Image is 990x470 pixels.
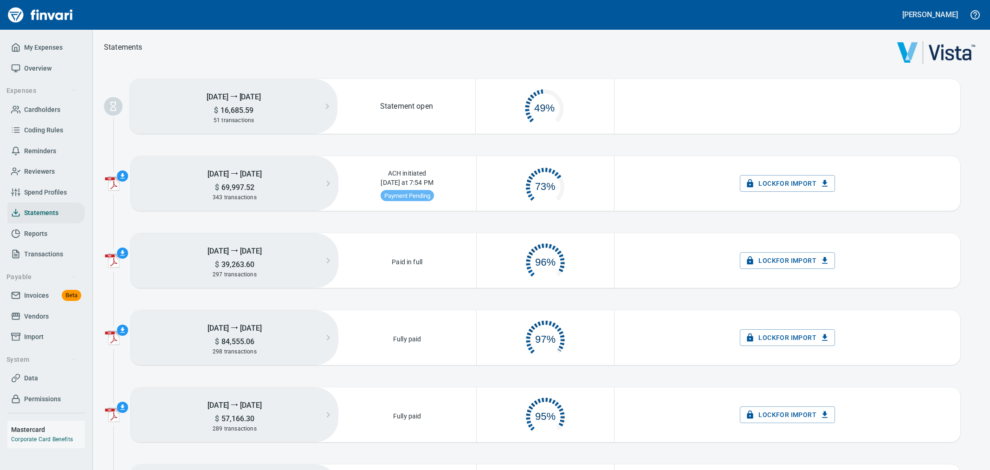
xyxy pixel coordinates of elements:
span: 84,555.06 [219,337,254,346]
h5: [DATE] ⭢ [DATE] [131,319,338,337]
button: 49% [476,79,614,133]
span: $ [215,337,219,346]
span: 343 transactions [213,194,257,201]
button: Lockfor Import [740,329,835,346]
span: Vendors [24,311,49,322]
p: Statement open [380,101,433,112]
span: Import [24,331,44,343]
span: 51 transactions [214,117,254,124]
button: Lockfor Import [740,252,835,269]
a: Reviewers [7,161,85,182]
span: 69,997.52 [219,183,254,192]
h6: Mastercard [11,424,85,435]
span: Permissions [24,393,61,405]
span: 297 transactions [213,271,257,278]
a: Cardholders [7,99,85,120]
span: Transactions [24,248,63,260]
button: [DATE] ⭢ [DATE]$57,166.30289 transactions [131,387,338,442]
span: Payable [6,271,77,283]
img: adobe-pdf-icon.png [105,407,120,422]
span: 298 transactions [213,348,257,355]
span: Data [24,372,38,384]
h5: [DATE] ⭢ [DATE] [131,396,338,414]
span: Invoices [24,290,49,301]
div: 25 of 51 complete. Click to open reminders. [476,79,614,133]
span: 57,166.30 [219,414,254,423]
button: Lockfor Import [740,406,835,424]
span: Reminders [24,145,56,157]
span: Payment Pending [381,192,434,199]
span: 16,685.59 [218,106,253,115]
span: 289 transactions [213,425,257,432]
span: Spend Profiles [24,187,67,198]
img: vista.png [897,41,975,64]
span: Reports [24,228,47,240]
span: Lock for Import [747,409,828,421]
span: Expenses [6,85,77,97]
span: Lock for Import [747,255,828,267]
button: [DATE] ⭢ [DATE]$39,263.60297 transactions [131,233,338,288]
button: [DATE] ⭢ [DATE]$84,555.06298 transactions [131,310,338,365]
a: Permissions [7,389,85,410]
span: System [6,354,77,366]
a: Vendors [7,306,85,327]
span: My Expenses [24,42,63,53]
a: InvoicesBeta [7,285,85,306]
a: Overview [7,58,85,79]
h5: [DATE] ⭢ [DATE] [130,87,337,105]
a: Import [7,326,85,347]
p: Fully paid [390,332,424,344]
span: 39,263.60 [219,260,254,269]
span: $ [215,260,219,269]
span: Statements [24,207,58,219]
button: Lockfor Import [740,175,835,192]
button: 95% [477,388,615,442]
span: Coding Rules [24,124,63,136]
button: System [3,351,80,368]
img: adobe-pdf-icon.png [105,330,120,345]
div: 274 of 289 complete. Click to open reminders. [477,388,615,442]
span: Beta [62,290,81,301]
button: Expenses [3,82,80,99]
h5: [DATE] ⭢ [DATE] [131,242,338,260]
p: Fully paid [390,409,424,421]
p: [DATE] at 7:54 PM [378,178,436,190]
div: 289 of 298 complete. Click to open reminders. [477,311,615,365]
span: Overview [24,63,52,74]
p: Statements [104,42,142,53]
a: Spend Profiles [7,182,85,203]
a: My Expenses [7,37,85,58]
a: Statements [7,202,85,223]
span: Reviewers [24,166,55,177]
button: [DATE] ⭢ [DATE]$16,685.5951 transactions [130,79,337,134]
button: 97% [477,311,615,365]
a: Reminders [7,141,85,162]
button: 96% [477,234,615,287]
h5: [PERSON_NAME] [902,10,958,20]
h5: [DATE] ⭢ [DATE] [131,164,338,183]
a: Reports [7,223,85,244]
p: Paid in full [389,255,425,267]
img: Finvari [6,4,75,26]
a: Coding Rules [7,120,85,141]
span: Cardholders [24,104,60,116]
a: Transactions [7,244,85,265]
p: ACH initiated [385,166,429,178]
span: $ [214,106,218,115]
span: $ [215,183,219,192]
button: [PERSON_NAME] [900,7,960,22]
img: adobe-pdf-icon.png [105,176,120,191]
span: $ [215,414,219,423]
nav: breadcrumb [104,42,142,53]
a: Data [7,368,85,389]
a: Corporate Card Benefits [11,436,73,443]
span: Lock for Import [747,178,828,189]
button: Payable [3,268,80,286]
button: 73% [477,158,615,209]
span: Lock for Import [747,332,828,344]
img: adobe-pdf-icon.png [105,253,120,268]
button: [DATE] ⭢ [DATE]$69,997.52343 transactions [131,156,338,211]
